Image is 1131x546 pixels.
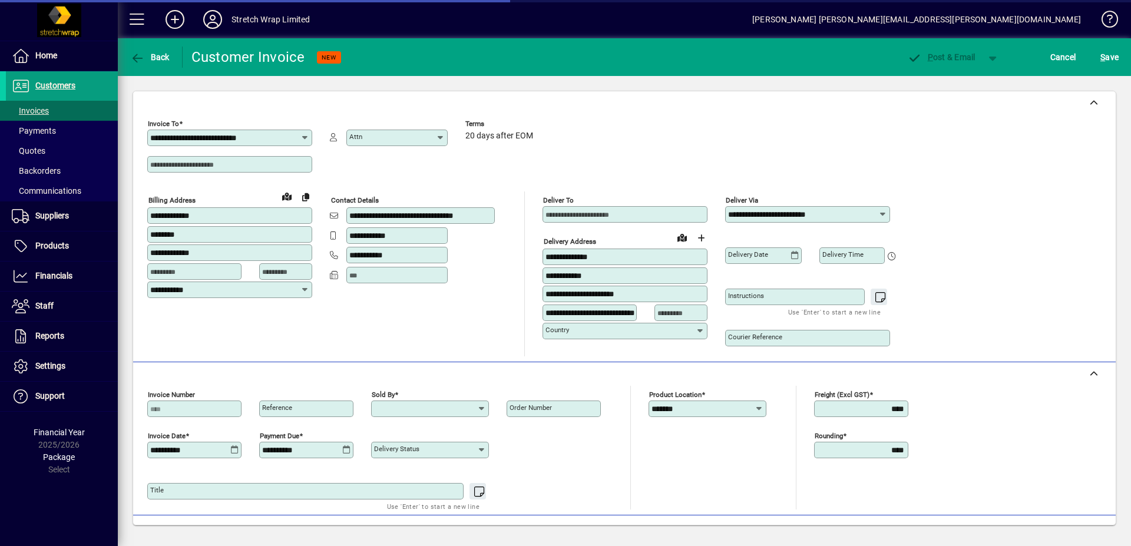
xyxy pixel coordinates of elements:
[6,231,118,261] a: Products
[6,41,118,71] a: Home
[6,322,118,351] a: Reports
[6,121,118,141] a: Payments
[148,432,186,440] mat-label: Invoice date
[35,81,75,90] span: Customers
[43,452,75,462] span: Package
[6,352,118,381] a: Settings
[277,187,296,206] a: View on map
[322,54,336,61] span: NEW
[465,120,536,128] span: Terms
[35,391,65,401] span: Support
[127,47,173,68] button: Back
[6,181,118,201] a: Communications
[35,331,64,340] span: Reports
[232,10,310,29] div: Stretch Wrap Limited
[706,521,776,542] button: Product History
[673,228,692,247] a: View on map
[711,522,771,541] span: Product History
[150,486,164,494] mat-label: Title
[6,292,118,321] a: Staff
[6,141,118,161] a: Quotes
[130,52,170,62] span: Back
[1100,52,1105,62] span: S
[1030,521,1089,542] button: Product
[726,196,758,204] mat-label: Deliver via
[1047,47,1079,68] button: Cancel
[788,305,881,319] mat-hint: Use 'Enter' to start a new line
[194,9,232,30] button: Profile
[156,9,194,30] button: Add
[118,47,183,68] app-page-header-button: Back
[6,201,118,231] a: Suppliers
[752,10,1081,29] div: [PERSON_NAME] [PERSON_NAME][EMAIL_ADDRESS][PERSON_NAME][DOMAIN_NAME]
[692,229,710,247] button: Choose address
[1097,47,1122,68] button: Save
[12,186,81,196] span: Communications
[35,301,54,310] span: Staff
[907,52,975,62] span: ost & Email
[465,131,533,141] span: 20 days after EOM
[728,292,764,300] mat-label: Instructions
[191,48,305,67] div: Customer Invoice
[12,106,49,115] span: Invoices
[6,101,118,121] a: Invoices
[12,146,45,155] span: Quotes
[6,262,118,291] a: Financials
[815,391,869,399] mat-label: Freight (excl GST)
[1036,522,1083,541] span: Product
[260,432,299,440] mat-label: Payment due
[6,161,118,181] a: Backorders
[374,445,419,453] mat-label: Delivery status
[815,432,843,440] mat-label: Rounding
[822,250,864,259] mat-label: Delivery time
[1050,48,1076,67] span: Cancel
[545,326,569,334] mat-label: Country
[148,391,195,399] mat-label: Invoice number
[35,211,69,220] span: Suppliers
[148,120,179,128] mat-label: Invoice To
[35,271,72,280] span: Financials
[901,47,981,68] button: Post & Email
[510,403,552,412] mat-label: Order number
[349,133,362,141] mat-label: Attn
[35,51,57,60] span: Home
[728,250,768,259] mat-label: Delivery date
[35,241,69,250] span: Products
[372,391,395,399] mat-label: Sold by
[1093,2,1116,41] a: Knowledge Base
[12,126,56,135] span: Payments
[1100,48,1119,67] span: ave
[262,403,292,412] mat-label: Reference
[543,196,574,204] mat-label: Deliver To
[6,382,118,411] a: Support
[649,391,702,399] mat-label: Product location
[387,499,479,513] mat-hint: Use 'Enter' to start a new line
[34,428,85,437] span: Financial Year
[12,166,61,176] span: Backorders
[728,333,782,341] mat-label: Courier Reference
[928,52,933,62] span: P
[296,187,315,206] button: Copy to Delivery address
[35,361,65,370] span: Settings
